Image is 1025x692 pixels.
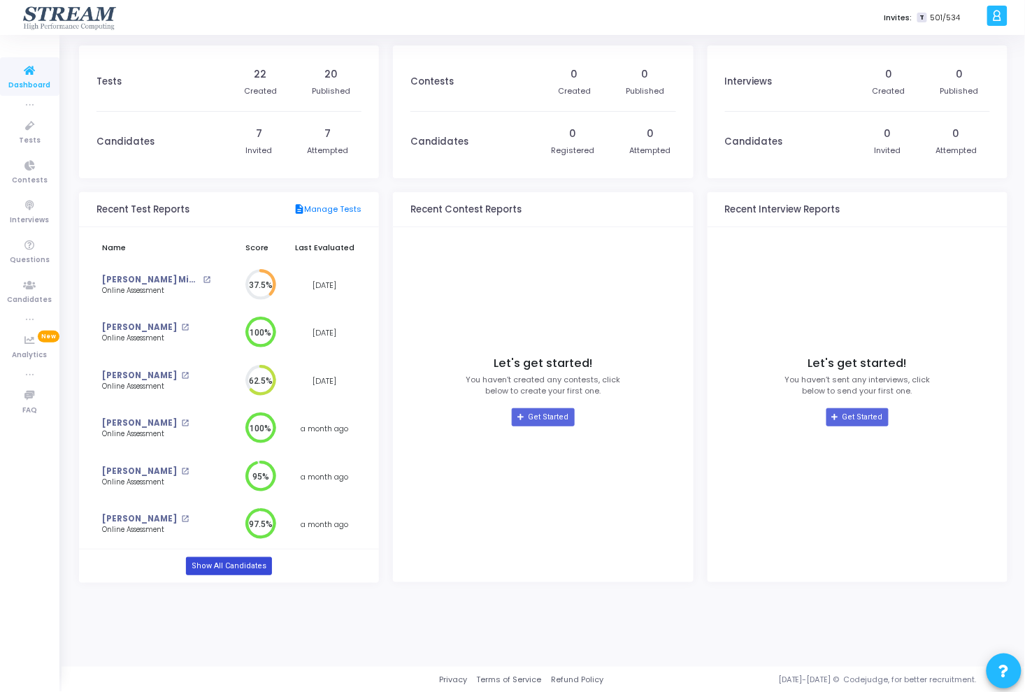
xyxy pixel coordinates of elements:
[294,203,304,216] mat-icon: description
[570,127,577,141] div: 0
[626,85,664,97] div: Published
[181,372,189,380] mat-icon: open_in_new
[256,127,262,141] div: 7
[324,67,338,82] div: 20
[8,294,52,306] span: Candidates
[466,374,620,397] p: You haven’t created any contests, click below to create your first one.
[725,204,840,215] h3: Recent Interview Reports
[96,234,227,261] th: Name
[603,674,1008,686] div: [DATE]-[DATE] © Codejudge, for better recruitment.
[874,145,901,157] div: Invited
[102,513,177,525] a: [PERSON_NAME]
[181,468,189,475] mat-icon: open_in_new
[96,76,122,87] h3: Tests
[255,67,267,82] div: 22
[410,204,522,215] h3: Recent Contest Reports
[647,127,654,141] div: 0
[956,67,963,82] div: 0
[287,234,361,261] th: Last Evaluated
[181,324,189,331] mat-icon: open_in_new
[181,419,189,427] mat-icon: open_in_new
[38,331,59,343] span: New
[186,557,272,575] a: Show All Candidates
[102,429,210,440] div: Online Assessment
[22,3,119,31] img: logo
[22,405,37,417] span: FAQ
[884,127,891,141] div: 0
[439,674,467,686] a: Privacy
[930,12,960,24] span: 501/534
[325,127,331,141] div: 7
[953,127,960,141] div: 0
[287,453,361,501] td: a month ago
[917,13,926,23] span: T
[96,136,155,147] h3: Candidates
[477,674,542,686] a: Terms of Service
[246,145,273,157] div: Invited
[9,80,51,92] span: Dashboard
[808,356,907,370] h4: Let's get started!
[102,333,210,344] div: Online Assessment
[512,408,574,426] a: Get Started
[181,515,189,523] mat-icon: open_in_new
[244,85,277,97] div: Created
[642,67,649,82] div: 0
[287,357,361,405] td: [DATE]
[936,145,977,157] div: Attempted
[885,67,892,82] div: 0
[410,76,454,87] h3: Contests
[12,175,48,187] span: Contests
[203,276,210,284] mat-icon: open_in_new
[826,408,889,426] a: Get Started
[940,85,979,97] div: Published
[287,500,361,549] td: a month ago
[312,85,350,97] div: Published
[287,405,361,453] td: a month ago
[102,525,210,535] div: Online Assessment
[873,85,905,97] div: Created
[96,204,189,215] h3: Recent Test Reports
[10,215,50,226] span: Interviews
[784,374,930,397] p: You haven’t sent any interviews, click below to send your first one.
[19,135,41,147] span: Tests
[227,234,287,261] th: Score
[884,12,912,24] label: Invites:
[725,136,783,147] h3: Candidates
[494,356,592,370] h4: Let's get started!
[552,145,595,157] div: Registered
[551,674,603,686] a: Refund Policy
[102,382,210,392] div: Online Assessment
[102,286,210,296] div: Online Assessment
[102,417,177,429] a: [PERSON_NAME]
[102,466,177,477] a: [PERSON_NAME]
[102,322,177,333] a: [PERSON_NAME]
[630,145,671,157] div: Attempted
[13,349,48,361] span: Analytics
[725,76,773,87] h3: Interviews
[571,67,578,82] div: 0
[10,254,50,266] span: Questions
[410,136,468,147] h3: Candidates
[294,203,361,216] a: Manage Tests
[558,85,591,97] div: Created
[308,145,349,157] div: Attempted
[102,274,199,286] a: [PERSON_NAME] Micadei Bueno
[102,477,210,488] div: Online Assessment
[287,261,361,310] td: [DATE]
[102,370,177,382] a: [PERSON_NAME]
[287,309,361,357] td: [DATE]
